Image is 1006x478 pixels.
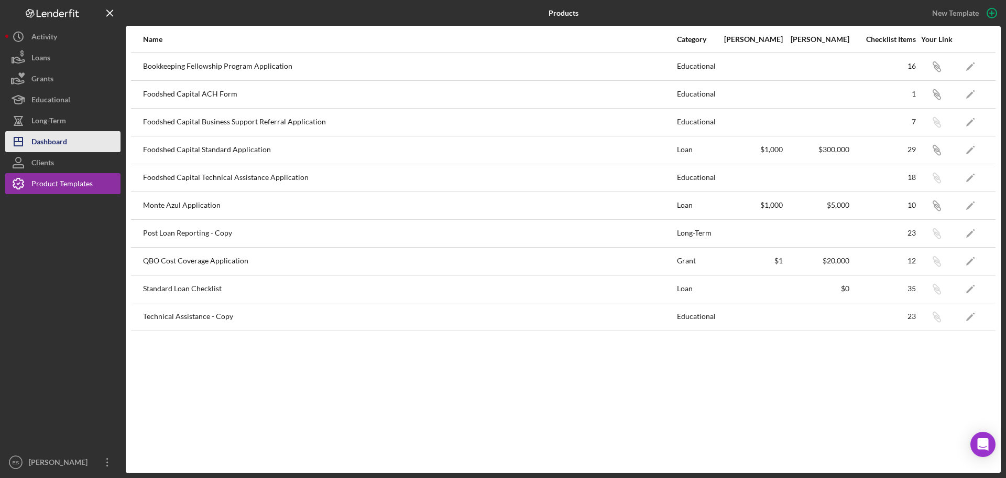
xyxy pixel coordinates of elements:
button: Grants [5,68,121,89]
div: Open Intercom Messenger [970,432,996,457]
div: Dashboard [31,131,67,155]
div: 1 [850,90,916,98]
button: New Template [926,5,1001,21]
div: Standard Loan Checklist [143,276,676,302]
div: Category [677,35,716,44]
div: 7 [850,118,916,126]
div: Loan [677,193,716,219]
div: QBO Cost Coverage Application [143,248,676,274]
button: Clients [5,152,121,173]
button: Dashboard [5,131,121,152]
div: Monte Azul Application [143,193,676,219]
div: 10 [850,201,916,209]
div: Foodshed Capital Standard Application [143,137,676,163]
div: Educational [677,304,716,330]
div: Name [143,35,676,44]
div: Checklist Items [850,35,916,44]
div: 29 [850,145,916,154]
div: 18 [850,173,916,182]
div: Clients [31,152,54,176]
button: ES[PERSON_NAME] [5,452,121,473]
div: Educational [31,89,70,113]
div: Loan [677,276,716,302]
div: 23 [850,312,916,321]
button: Long-Term [5,110,121,131]
div: Product Templates [31,173,93,197]
div: Grant [677,248,716,274]
div: Activity [31,26,57,50]
button: Educational [5,89,121,110]
button: Loans [5,47,121,68]
div: $5,000 [784,201,849,209]
div: $1,000 [717,145,783,154]
div: [PERSON_NAME] [784,35,849,44]
div: $1 [717,257,783,265]
button: Activity [5,26,121,47]
div: 23 [850,229,916,237]
div: 12 [850,257,916,265]
div: New Template [932,5,979,21]
b: Products [549,9,578,17]
button: Product Templates [5,173,121,194]
div: Post Loan Reporting - Copy [143,220,676,247]
text: ES [13,460,19,465]
div: Grants [31,68,53,92]
div: Long-Term [31,110,66,134]
div: Foodshed Capital ACH Form [143,81,676,108]
div: $0 [784,284,849,293]
div: [PERSON_NAME] [717,35,783,44]
div: Technical Assistance - Copy [143,304,676,330]
div: Educational [677,165,716,191]
div: $20,000 [784,257,849,265]
div: Foodshed Capital Technical Assistance Application [143,165,676,191]
div: Educational [677,54,716,80]
div: $300,000 [784,145,849,154]
div: 16 [850,62,916,70]
div: $1,000 [717,201,783,209]
div: Bookkeeping Fellowship Program Application [143,54,676,80]
div: Foodshed Capital Business Support Referral Application [143,109,676,135]
div: Loan [677,137,716,163]
div: 35 [850,284,916,293]
div: Educational [677,81,716,108]
div: [PERSON_NAME] [26,452,94,475]
div: Long-Term [677,220,716,247]
div: Your Link [917,35,956,44]
div: Educational [677,109,716,135]
div: Loans [31,47,50,71]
